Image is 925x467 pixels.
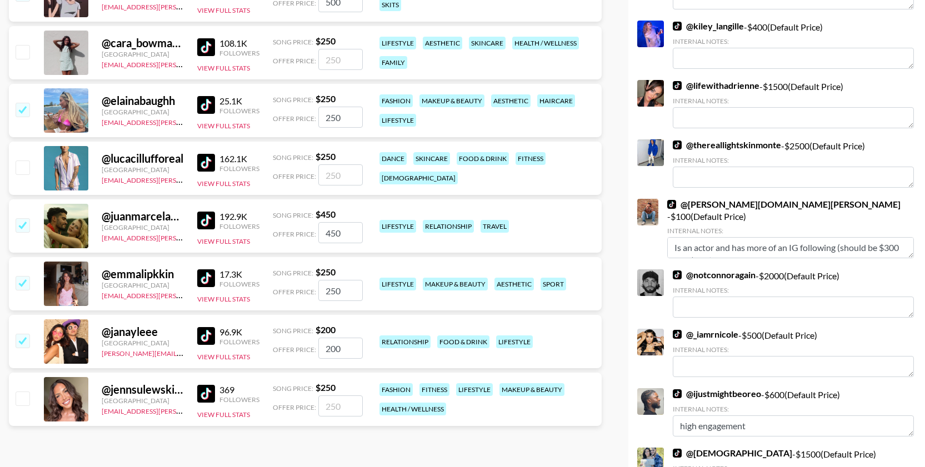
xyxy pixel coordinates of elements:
[102,281,184,289] div: [GEOGRAPHIC_DATA]
[423,37,462,49] div: aesthetic
[673,270,682,279] img: TikTok
[673,269,914,318] div: - $ 2000 (Default Price)
[379,94,413,107] div: fashion
[273,288,316,296] span: Offer Price:
[673,269,756,280] a: @notconnoragain
[273,403,316,411] span: Offer Price:
[197,327,215,345] img: TikTok
[197,295,250,303] button: View Full Stats
[379,220,416,233] div: lifestyle
[219,49,259,57] div: Followers
[516,152,546,165] div: fitness
[273,96,313,104] span: Song Price:
[219,280,259,288] div: Followers
[219,38,259,49] div: 108.1K
[318,49,363,70] input: 250
[413,152,450,165] div: skincare
[673,345,914,354] div: Internal Notes:
[273,38,313,46] span: Song Price:
[197,96,215,114] img: TikTok
[673,329,738,340] a: @_iamrnicole
[667,227,914,235] div: Internal Notes:
[102,58,266,69] a: [EMAIL_ADDRESS][PERSON_NAME][DOMAIN_NAME]
[673,21,914,69] div: - $ 400 (Default Price)
[673,139,914,188] div: - $ 2500 (Default Price)
[379,56,407,69] div: family
[102,36,184,50] div: @ cara_bowman12
[273,57,316,65] span: Offer Price:
[457,152,509,165] div: food & drink
[102,50,184,58] div: [GEOGRAPHIC_DATA]
[197,64,250,72] button: View Full Stats
[102,339,184,347] div: [GEOGRAPHIC_DATA]
[512,37,579,49] div: health / wellness
[673,156,914,164] div: Internal Notes:
[673,388,761,399] a: @ijustmightbeoreo
[673,22,682,31] img: TikTok
[379,152,407,165] div: dance
[499,383,564,396] div: makeup & beauty
[102,108,184,116] div: [GEOGRAPHIC_DATA]
[316,324,336,335] strong: $ 200
[318,222,363,243] input: 450
[102,232,266,242] a: [EMAIL_ADDRESS][PERSON_NAME][DOMAIN_NAME]
[219,153,259,164] div: 162.1K
[318,395,363,416] input: 250
[219,395,259,404] div: Followers
[494,278,534,290] div: aesthetic
[379,383,413,396] div: fashion
[197,122,250,130] button: View Full Stats
[318,107,363,128] input: 250
[273,269,313,277] span: Song Price:
[273,211,313,219] span: Song Price:
[667,200,676,209] img: TikTok
[673,21,744,32] a: @kiley_langille
[273,153,313,162] span: Song Price:
[673,448,792,459] a: @[DEMOGRAPHIC_DATA]
[379,114,416,127] div: lifestyle
[219,384,259,395] div: 369
[102,396,184,405] div: [GEOGRAPHIC_DATA]
[667,237,914,258] textarea: Is an actor and has more of an IG following (should be $300 not $100)
[102,174,266,184] a: [EMAIL_ADDRESS][PERSON_NAME][DOMAIN_NAME]
[316,382,336,393] strong: $ 250
[102,165,184,174] div: [GEOGRAPHIC_DATA]
[273,384,313,393] span: Song Price:
[197,179,250,188] button: View Full Stats
[273,327,313,335] span: Song Price:
[673,81,682,90] img: TikTok
[102,267,184,281] div: @ emmalipkkin
[673,389,682,398] img: TikTok
[318,164,363,185] input: 250
[219,327,259,338] div: 96.9K
[197,38,215,56] img: TikTok
[667,199,914,258] div: - $ 100 (Default Price)
[102,1,266,11] a: [EMAIL_ADDRESS][PERSON_NAME][DOMAIN_NAME]
[273,345,316,354] span: Offer Price:
[197,353,250,361] button: View Full Stats
[102,289,266,300] a: [EMAIL_ADDRESS][PERSON_NAME][DOMAIN_NAME]
[491,94,531,107] div: aesthetic
[379,278,416,290] div: lifestyle
[197,6,250,14] button: View Full Stats
[419,94,484,107] div: makeup & beauty
[197,237,250,245] button: View Full Stats
[667,199,901,210] a: @[PERSON_NAME][DOMAIN_NAME][PERSON_NAME]
[419,383,449,396] div: fitness
[273,230,316,238] span: Offer Price:
[423,220,474,233] div: relationship
[316,151,336,162] strong: $ 250
[379,403,446,415] div: health / wellness
[318,280,363,301] input: 250
[379,37,416,49] div: lifestyle
[673,405,914,413] div: Internal Notes:
[102,152,184,165] div: @ lucacillufforeal
[219,96,259,107] div: 25.1K
[437,335,489,348] div: food & drink
[456,383,493,396] div: lifestyle
[219,269,259,280] div: 17.3K
[197,385,215,403] img: TikTok
[673,140,682,149] img: TikTok
[102,325,184,339] div: @ janayleee
[219,107,259,115] div: Followers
